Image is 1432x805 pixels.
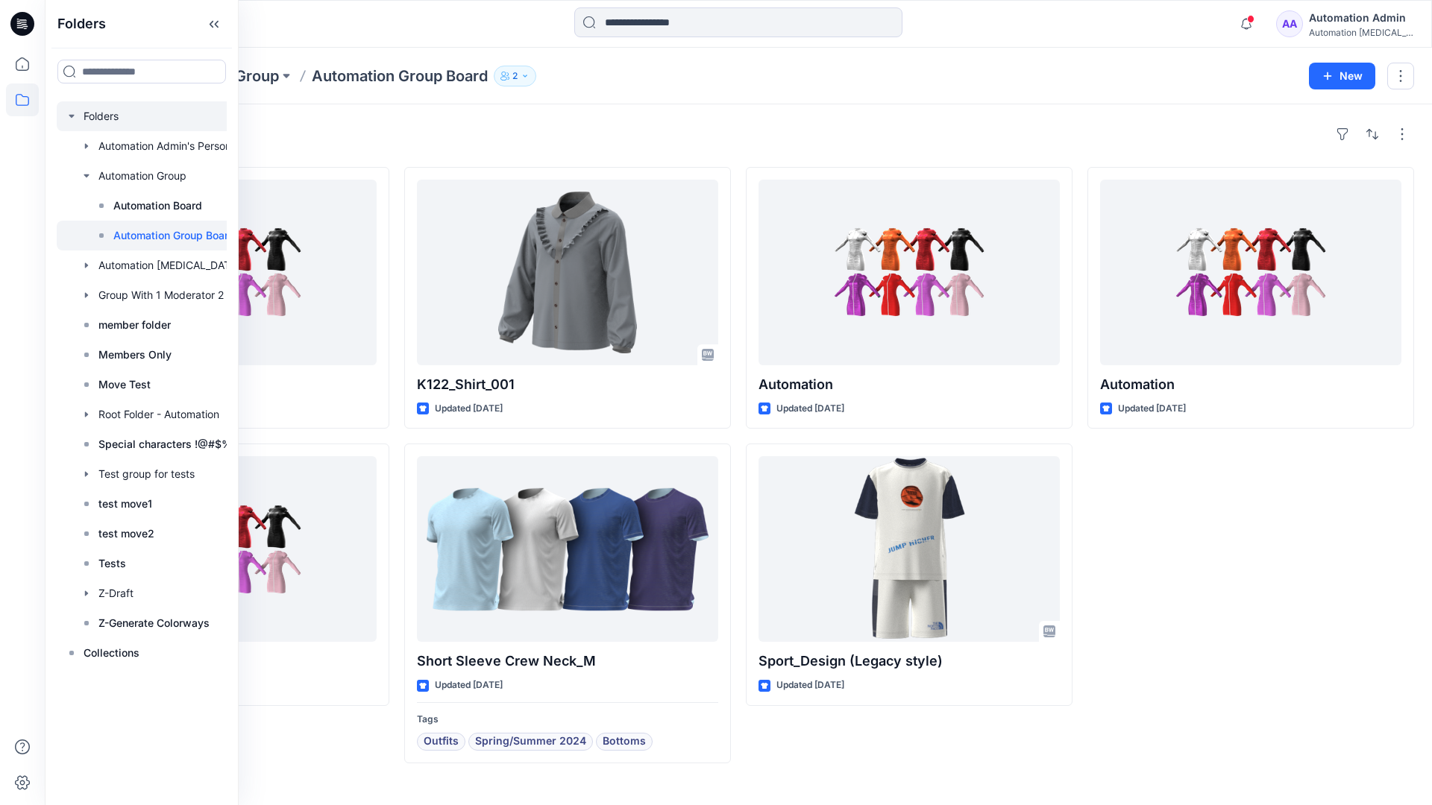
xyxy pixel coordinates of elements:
a: Short Sleeve Crew Neck_M [417,456,718,642]
p: Special characters !@#$%^&*)( [98,435,257,453]
button: New [1309,63,1375,89]
span: Outfits [424,733,459,751]
p: Short Sleeve Crew Neck_M [417,651,718,672]
span: Bottoms [603,733,646,751]
p: test move1 [98,495,152,513]
p: Updated [DATE] [435,678,503,693]
a: Automation [1100,180,1401,365]
div: AA [1276,10,1303,37]
p: Updated [DATE] [435,401,503,417]
p: Updated [DATE] [776,678,844,693]
button: 2 [494,66,536,86]
div: Automation [MEDICAL_DATA]... [1309,27,1413,38]
p: Move Test [98,376,151,394]
div: Automation Admin [1309,9,1413,27]
p: 2 [512,68,518,84]
p: Members Only [98,346,172,364]
p: Collections [84,644,139,662]
p: Z-Generate Colorways [98,614,210,632]
p: Updated [DATE] [776,401,844,417]
p: Automation [759,374,1060,395]
a: K122_Shirt_001 [417,180,718,365]
p: Updated [DATE] [1118,401,1186,417]
p: Automation Group Board [113,227,235,244]
span: Spring/Summer 2024 [475,733,586,751]
p: test move2 [98,525,154,543]
a: Automation [759,180,1060,365]
p: K122_Shirt_001 [417,374,718,395]
a: Sport_Design (Legacy style) [759,456,1060,642]
p: Tests [98,555,126,572]
p: Automation Board [113,197,202,215]
p: Sport_Design (Legacy style) [759,651,1060,672]
p: member folder [98,316,171,334]
p: Automation [1100,374,1401,395]
p: Tags [417,712,718,727]
p: Automation Group Board [312,66,488,86]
